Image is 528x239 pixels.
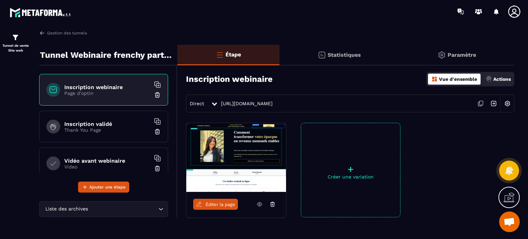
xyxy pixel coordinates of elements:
img: logo [10,6,71,19]
p: Vue d'ensemble [439,76,477,82]
img: setting-gr.5f69749f.svg [438,51,446,59]
img: trash [154,128,161,135]
a: formationformationTunnel de vente Site web [2,28,29,58]
img: arrow-next.bcc2205e.svg [487,97,500,110]
p: Page d'optin [64,90,150,96]
img: bars-o.4a397970.svg [216,51,224,59]
p: Tunnel de vente Site web [2,43,29,53]
img: stats.20deebd0.svg [318,51,326,59]
p: Thank You Page [64,127,150,133]
p: Tunnel Webinaire frenchy partners [40,48,172,62]
img: image [186,123,286,192]
span: Liste des archives [44,205,89,213]
img: actions.d6e523a2.png [486,76,492,82]
p: Paramètre [448,52,476,58]
img: setting-w.858f3a88.svg [501,97,514,110]
h6: Inscription webinaire [64,84,150,90]
button: Ajouter une étape [78,182,129,193]
a: Gestion des tunnels [39,30,87,36]
p: Actions [493,76,511,82]
h3: Inscription webinaire [186,74,273,84]
span: Éditer la page [206,202,235,207]
h6: Inscription validé [64,121,150,127]
p: Créer une variation [301,174,400,180]
img: trash [154,165,161,172]
a: [URL][DOMAIN_NAME] [221,101,273,106]
img: formation [11,33,20,42]
span: Ajouter une étape [89,184,125,191]
img: arrow [39,30,45,36]
h6: Vidéo avant webinaire [64,157,150,164]
div: Ouvrir le chat [499,211,520,232]
img: dashboard-orange.40269519.svg [431,76,438,82]
span: Direct [190,101,204,106]
p: + [301,164,400,174]
p: Étape [225,51,241,58]
div: Search for option [39,201,168,217]
img: trash [154,91,161,98]
p: Statistiques [328,52,361,58]
a: Éditer la page [193,199,238,210]
p: Video [64,164,150,170]
input: Search for option [89,205,157,213]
